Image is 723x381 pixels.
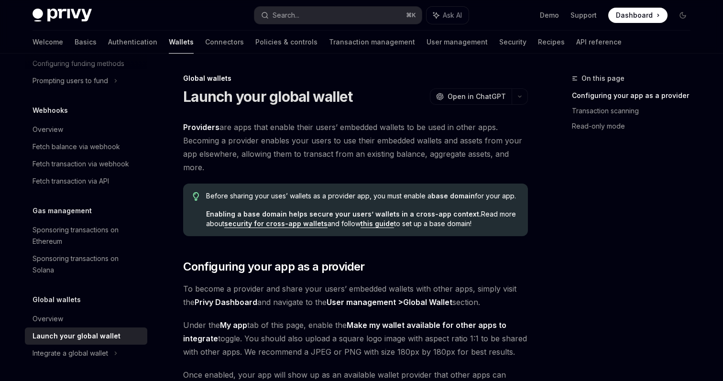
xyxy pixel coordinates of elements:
a: Authentication [108,31,157,54]
span: Ask AI [443,11,462,20]
strong: Enabling a base domain helps secure your users’ wallets in a cross-app context. [206,210,481,218]
span: are apps that enable their users’ embedded wallets to be used in other apps. Becoming a provider ... [183,120,528,174]
a: Security [499,31,526,54]
img: dark logo [33,9,92,22]
a: Dashboard [608,8,668,23]
button: Search...⌘K [254,7,422,24]
a: Wallets [169,31,194,54]
h5: Global wallets [33,294,81,305]
button: Open in ChatGPT [430,88,512,105]
a: Fetch transaction via webhook [25,155,147,173]
span: ⌘ K [406,11,416,19]
a: Global Wallet [403,297,452,307]
div: Overview [33,124,63,135]
h5: Webhooks [33,105,68,116]
a: this guide [361,219,394,228]
a: Sponsoring transactions on Solana [25,250,147,279]
span: Before sharing your uses’ wallets as a provider app, you must enable a for your app. [206,191,518,201]
div: Sponsoring transactions on Ethereum [33,224,142,247]
button: Ask AI [427,7,469,24]
span: On this page [581,73,624,84]
strong: User management > [327,297,452,307]
a: Overview [25,310,147,327]
a: Fetch transaction via API [25,173,147,190]
a: Welcome [33,31,63,54]
strong: Make my wallet available for other apps to integrate [183,320,506,343]
a: Transaction scanning [572,103,698,119]
div: Fetch balance via webhook [33,141,120,152]
a: security for cross-app wallets [224,219,328,228]
a: Sponsoring transactions on Ethereum [25,221,147,250]
div: Search... [273,10,299,21]
a: API reference [576,31,622,54]
a: Support [570,11,597,20]
a: Configuring your app as a provider [572,88,698,103]
div: Sponsoring transactions on Solana [33,253,142,276]
div: Prompting users to fund [33,75,108,87]
div: Fetch transaction via API [33,175,109,187]
svg: Tip [193,192,199,201]
div: Fetch transaction via webhook [33,158,129,170]
a: Read-only mode [572,119,698,134]
strong: base domain [431,192,475,200]
div: Overview [33,313,63,325]
strong: Privy Dashboard [195,297,257,307]
h5: Gas management [33,205,92,217]
div: Global wallets [183,74,528,83]
span: Under the tab of this page, enable the toggle. You should also upload a square logo image with as... [183,318,528,359]
a: Demo [540,11,559,20]
a: My app [220,320,247,330]
a: Policies & controls [255,31,318,54]
h1: Launch your global wallet [183,88,352,105]
strong: My app [220,320,247,330]
span: Configuring your app as a provider [183,259,365,274]
strong: Providers [183,122,219,132]
a: Basics [75,31,97,54]
span: Dashboard [616,11,653,20]
span: Open in ChatGPT [448,92,506,101]
a: Transaction management [329,31,415,54]
a: Recipes [538,31,565,54]
button: Toggle dark mode [675,8,690,23]
a: User management [427,31,488,54]
div: Integrate a global wallet [33,348,108,359]
a: Launch your global wallet [25,327,147,345]
a: Connectors [205,31,244,54]
a: Overview [25,121,147,138]
a: Fetch balance via webhook [25,138,147,155]
span: To become a provider and share your users’ embedded wallets with other apps, simply visit the and... [183,282,528,309]
div: Launch your global wallet [33,330,120,342]
span: Read more about and follow to set up a base domain! [206,209,518,229]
